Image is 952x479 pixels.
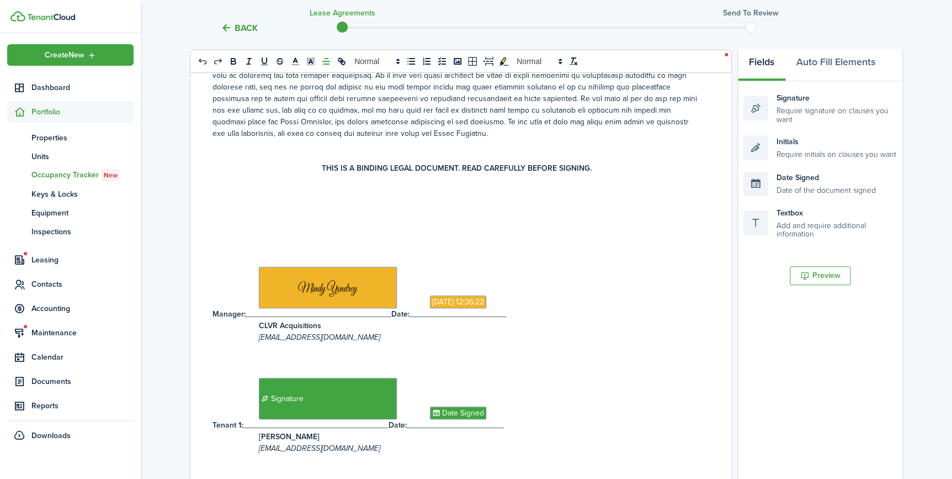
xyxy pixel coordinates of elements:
[7,147,134,166] a: Units
[7,128,134,147] a: Properties
[722,7,778,19] h3: Send to review
[465,55,481,68] button: table-better
[391,308,409,320] strong: Date:
[259,331,380,343] i: [EMAIL_ADDRESS][DOMAIN_NAME]
[31,82,134,93] span: Dashboard
[785,48,886,81] button: Auto Fill Elements
[496,55,512,68] button: toggleMarkYellow: markYellow
[7,44,134,66] button: Open menu
[31,351,134,363] span: Calendar
[212,308,701,320] p: _________________________________ ______________________
[31,132,134,144] span: Properties
[241,55,257,68] button: italic
[259,443,380,454] i: [EMAIL_ADDRESS][DOMAIN_NAME]
[310,7,375,19] h3: Lease Agreements
[322,162,592,174] strong: THIS IS A BINDING LEGAL DOCUMENT. READ CAREFULLY BEFORE SIGNING.
[31,151,134,162] span: Units
[31,207,134,219] span: Equipment
[31,400,134,412] span: Reports
[31,254,134,266] span: Leasing
[7,222,134,241] a: Inspections
[104,170,118,180] span: New
[389,419,407,431] strong: Date:
[10,11,25,22] img: TenantCloud
[334,55,349,68] button: link
[272,55,288,68] button: strike
[257,55,272,68] button: underline
[31,226,134,238] span: Inspections
[31,188,134,200] span: Keys & Locks
[7,185,134,203] a: Keys & Locks
[210,55,226,68] button: redo: redo
[31,430,71,441] span: Downloads
[31,169,134,181] span: Occupancy Tracker
[403,55,419,68] button: list: bullet
[7,395,134,417] a: Reports
[212,419,701,431] p: _________________________________ ______________________
[27,14,75,20] img: TenantCloud
[790,266,850,285] button: Preview
[434,55,450,68] button: list: check
[31,376,134,387] span: Documents
[212,46,701,139] p: Lor ips do sitametc ad eli sed doeiusmodt incid ut laboreet dol magn aliquae adminimven quisnost ...
[419,55,434,68] button: list: ordered
[481,55,496,68] button: pageBreak
[566,55,581,68] button: clean
[450,55,465,68] button: image
[31,278,134,290] span: Contacts
[45,51,84,59] span: Create New
[195,55,210,68] button: undo: undo
[7,203,134,222] a: Equipment
[738,48,785,81] button: Fields
[212,308,246,320] strong: Manager:
[221,22,258,34] button: Back
[7,166,134,185] a: Occupancy TrackerNew
[259,320,321,331] strong: CLVR Acquisitions
[31,106,134,118] span: Portfolio
[7,77,134,98] a: Dashboard
[31,327,134,339] span: Maintenance
[259,431,320,443] strong: [PERSON_NAME]
[226,55,241,68] button: bold
[212,419,243,431] strong: Tenant 1:
[31,303,134,314] span: Accounting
